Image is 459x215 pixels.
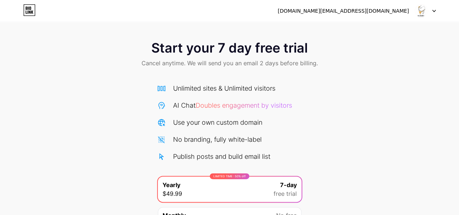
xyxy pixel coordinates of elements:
div: Unlimited sites & Unlimited visitors [173,83,275,93]
span: $49.99 [163,189,182,198]
div: [DOMAIN_NAME][EMAIL_ADDRESS][DOMAIN_NAME] [278,7,409,15]
div: LIMITED TIME : 50% off [210,173,249,179]
div: No branding, fully white-label [173,135,262,144]
span: Start your 7 day free trial [151,41,308,55]
span: Yearly [163,181,180,189]
span: Doubles engagement by visitors [196,102,292,109]
span: free trial [274,189,297,198]
img: drabdulhaqueinamdar [414,4,428,18]
div: Publish posts and build email list [173,152,270,161]
div: Use your own custom domain [173,117,262,127]
div: AI Chat [173,100,292,110]
span: 7-day [280,181,297,189]
span: Cancel anytime. We will send you an email 2 days before billing. [142,59,318,67]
